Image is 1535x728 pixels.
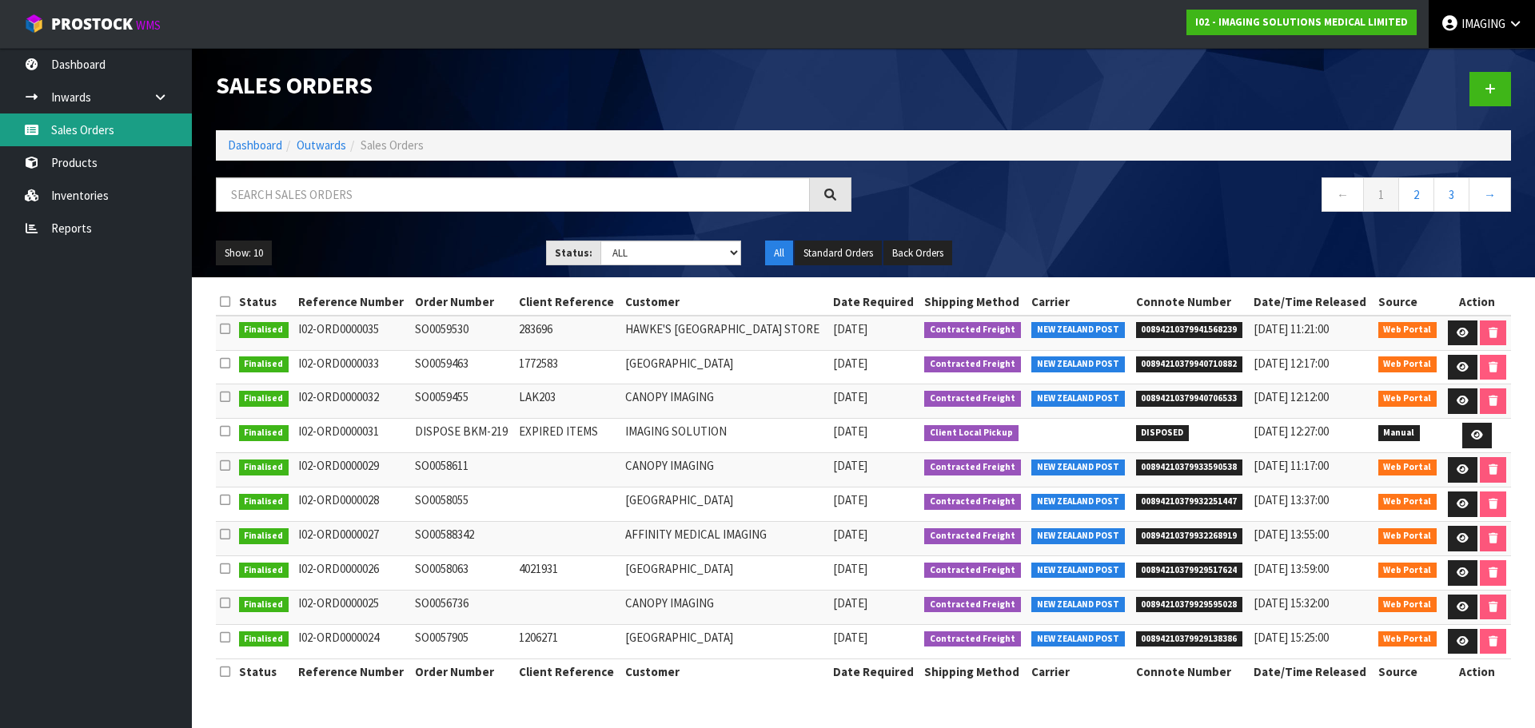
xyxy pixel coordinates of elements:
span: Web Portal [1378,459,1437,475]
input: Search sales orders [216,177,810,212]
span: 00894210379932268919 [1136,528,1243,544]
td: SO0058611 [411,453,515,487]
td: I02-ORD0000026 [294,556,411,591]
td: I02-ORD0000027 [294,522,411,556]
td: EXPIRED ITEMS [515,419,621,453]
span: [DATE] 11:21:00 [1254,321,1329,336]
th: Carrier [1027,289,1131,315]
th: Connote Number [1132,289,1250,315]
th: Reference Number [294,658,411,684]
span: [DATE] 12:27:00 [1254,424,1329,439]
td: AFFINITY MEDICAL IMAGING [621,522,829,556]
td: 1206271 [515,624,621,658]
span: Finalised [239,597,289,613]
td: CANOPY IMAGING [621,384,829,419]
span: [DATE] [833,356,867,371]
span: [DATE] 13:59:00 [1254,561,1329,576]
img: cube-alt.png [24,14,44,34]
span: [DATE] [833,389,867,404]
button: Back Orders [883,241,952,266]
span: Finalised [239,563,289,579]
span: Finalised [239,391,289,407]
span: NEW ZEALAND POST [1031,631,1125,647]
span: NEW ZEALAND POST [1031,356,1125,372]
span: Web Portal [1378,391,1437,407]
a: ← [1322,177,1364,212]
td: I02-ORD0000028 [294,487,411,522]
a: 3 [1433,177,1469,212]
td: SO0058063 [411,556,515,591]
td: HAWKE'S [GEOGRAPHIC_DATA] STORE [621,316,829,350]
span: Finalised [239,494,289,510]
span: [DATE] [833,458,867,473]
th: Customer [621,289,829,315]
span: 00894210379932251447 [1136,494,1243,510]
span: Finalised [239,459,289,475]
span: Contracted Freight [924,494,1021,510]
th: Action [1443,289,1511,315]
td: CANOPY IMAGING [621,590,829,624]
span: DISPOSED [1136,425,1190,441]
span: Contracted Freight [924,597,1021,613]
a: Dashboard [228,137,282,153]
td: SO0059455 [411,384,515,419]
strong: Status: [555,246,592,260]
span: [DATE] [833,595,867,611]
span: [DATE] 15:32:00 [1254,595,1329,611]
span: 00894210379929595028 [1136,597,1243,613]
span: Contracted Freight [924,459,1021,475]
span: [DATE] [833,630,867,645]
td: 1772583 [515,350,621,384]
span: NEW ZEALAND POST [1031,494,1125,510]
small: WMS [136,18,161,33]
td: IMAGING SOLUTION [621,419,829,453]
span: [DATE] 13:37:00 [1254,492,1329,507]
span: NEW ZEALAND POST [1031,322,1125,338]
span: [DATE] 13:55:00 [1254,527,1329,542]
span: IMAGING [1461,16,1505,31]
span: Contracted Freight [924,356,1021,372]
span: Contracted Freight [924,391,1021,407]
span: Web Portal [1378,563,1437,579]
nav: Page navigation [875,177,1511,217]
span: [DATE] 12:17:00 [1254,356,1329,371]
a: Outwards [297,137,346,153]
th: Order Number [411,289,515,315]
td: I02-ORD0000024 [294,624,411,658]
span: [DATE] 15:25:00 [1254,630,1329,645]
th: Client Reference [515,289,621,315]
span: Finalised [239,528,289,544]
span: Web Portal [1378,528,1437,544]
span: Contracted Freight [924,528,1021,544]
td: [GEOGRAPHIC_DATA] [621,487,829,522]
span: Contracted Freight [924,322,1021,338]
span: NEW ZEALAND POST [1031,459,1125,475]
span: Web Portal [1378,494,1437,510]
th: Order Number [411,658,515,684]
a: 2 [1398,177,1434,212]
td: SO0058055 [411,487,515,522]
th: Client Reference [515,658,621,684]
span: Finalised [239,322,289,338]
th: Date Required [829,658,920,684]
span: Web Portal [1378,631,1437,647]
button: Standard Orders [795,241,882,266]
td: [GEOGRAPHIC_DATA] [621,624,829,658]
span: Web Portal [1378,597,1437,613]
span: Contracted Freight [924,631,1021,647]
button: All [765,241,793,266]
span: 00894210379929517624 [1136,563,1243,579]
span: 00894210379940710882 [1136,356,1243,372]
td: SO0059463 [411,350,515,384]
span: [DATE] 11:17:00 [1254,458,1329,473]
span: Web Portal [1378,322,1437,338]
span: NEW ZEALAND POST [1031,391,1125,407]
strong: I02 - IMAGING SOLUTIONS MEDICAL LIMITED [1195,15,1408,29]
td: CANOPY IMAGING [621,453,829,487]
span: 00894210379929138386 [1136,631,1243,647]
a: → [1469,177,1511,212]
span: [DATE] [833,561,867,576]
span: [DATE] [833,321,867,336]
button: Show: 10 [216,241,272,266]
h1: Sales Orders [216,72,851,98]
